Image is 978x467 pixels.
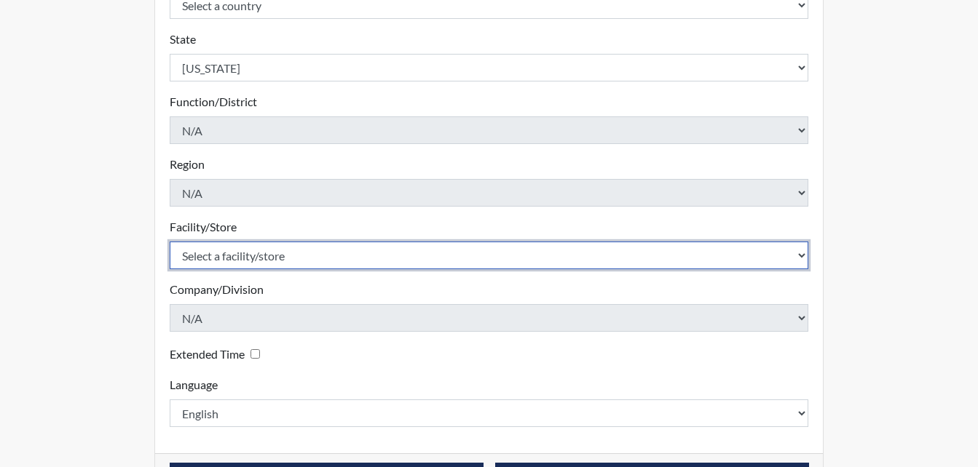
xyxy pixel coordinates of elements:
label: Language [170,376,218,394]
label: Company/Division [170,281,264,298]
label: Function/District [170,93,257,111]
label: Extended Time [170,346,245,363]
div: Checking this box will provide the interviewee with an accomodation of extra time to answer each ... [170,343,266,364]
label: State [170,31,196,48]
label: Facility/Store [170,218,237,236]
label: Region [170,156,205,173]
